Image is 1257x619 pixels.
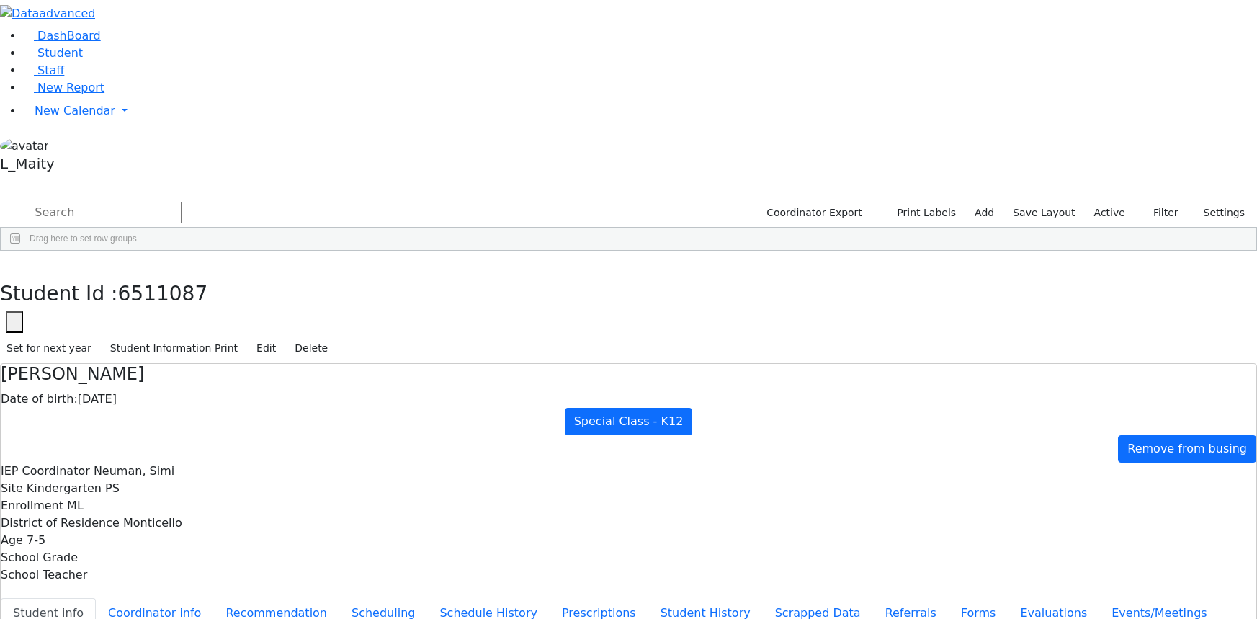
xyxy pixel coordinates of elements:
[250,337,282,360] button: Edit
[32,202,182,223] input: Search
[27,533,45,547] span: 7-5
[23,29,101,43] a: DashBoard
[1,515,120,532] label: District of Residence
[1088,202,1132,224] label: Active
[880,202,962,224] button: Print Labels
[1,391,78,408] label: Date of birth:
[1,480,23,497] label: Site
[37,81,104,94] span: New Report
[757,202,869,224] button: Coordinator Export
[1006,202,1081,224] button: Save Layout
[1,549,78,566] label: School Grade
[968,202,1001,224] a: Add
[1,566,87,584] label: School Teacher
[37,29,101,43] span: DashBoard
[104,337,244,360] button: Student Information Print
[1,532,23,549] label: Age
[1127,442,1247,455] span: Remove from busing
[35,104,115,117] span: New Calendar
[1185,202,1251,224] button: Settings
[23,97,1257,125] a: New Calendar
[23,81,104,94] a: New Report
[1,391,1256,408] div: [DATE]
[30,233,137,244] span: Drag here to set row groups
[37,46,83,60] span: Student
[565,408,693,435] a: Special Class - K12
[67,499,84,512] span: ML
[37,63,64,77] span: Staff
[118,282,208,306] span: 6511087
[23,46,83,60] a: Student
[1,364,1256,385] h4: [PERSON_NAME]
[1135,202,1185,224] button: Filter
[27,481,120,495] span: Kindergarten PS
[1,497,63,515] label: Enrollment
[23,63,64,77] a: Staff
[1118,435,1256,463] a: Remove from busing
[1,463,90,480] label: IEP Coordinator
[94,464,174,478] span: Neuman, Simi
[288,337,334,360] button: Delete
[123,516,182,530] span: Monticello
